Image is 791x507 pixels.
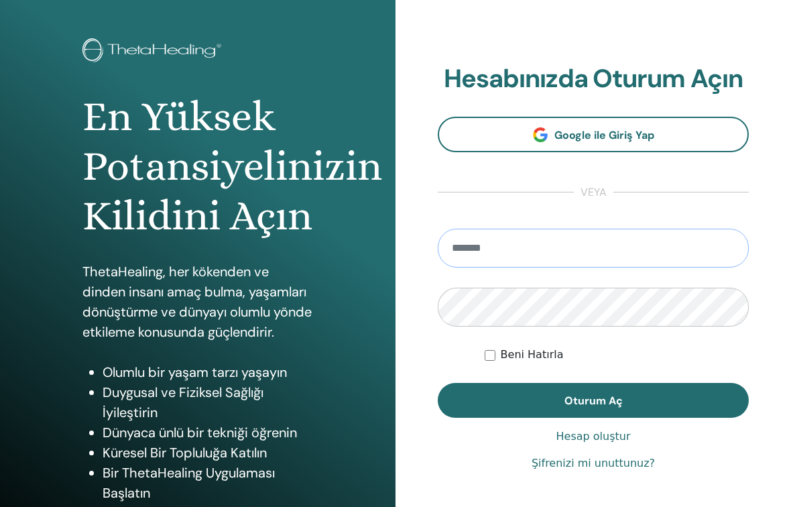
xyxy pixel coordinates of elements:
label: Beni Hatırla [501,347,564,363]
li: Küresel Bir Topluluğa Katılın [103,443,312,463]
a: Google ile Giriş Yap [438,117,749,152]
h2: Hesabınızda Oturum Açın [438,64,749,95]
h1: En Yüksek Potansiyelinizin Kilidini Açın [82,92,312,241]
a: Şifrenizi mi unuttunuz? [532,455,655,471]
li: Olumlu bir yaşam tarzı yaşayın [103,362,312,382]
div: Keep me authenticated indefinitely or until I manually logout [485,347,749,363]
span: Oturum Aç [564,394,623,408]
button: Oturum Aç [438,383,749,418]
span: Google ile Giriş Yap [554,128,654,142]
p: ThetaHealing, her kökenden ve dinden insanı amaç bulma, yaşamları dönüştürme ve dünyayı olumlu yö... [82,262,312,342]
li: Duygusal ve Fiziksel Sağlığı İyileştirin [103,382,312,422]
li: Dünyaca ünlü bir tekniği öğrenin [103,422,312,443]
li: Bir ThetaHealing Uygulaması Başlatın [103,463,312,503]
span: veya [574,184,613,201]
a: Hesap oluştur [556,429,631,445]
